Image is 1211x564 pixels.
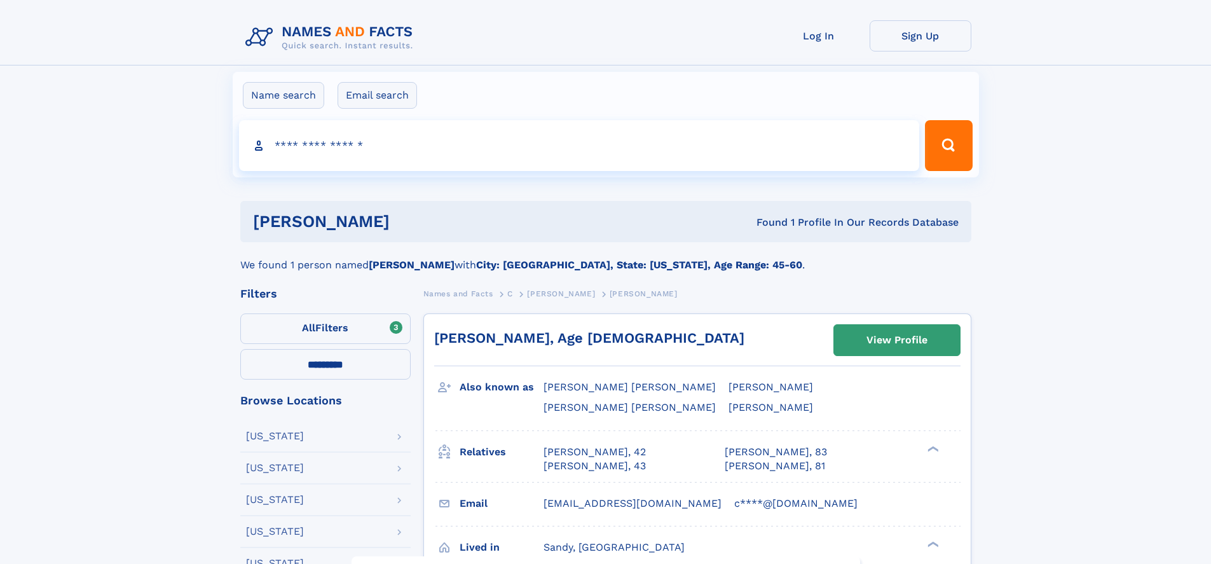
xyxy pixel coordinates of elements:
div: [US_STATE] [246,463,304,473]
div: [US_STATE] [246,526,304,537]
span: [PERSON_NAME] [527,289,595,298]
a: [PERSON_NAME], 43 [544,459,646,473]
span: [PERSON_NAME] [PERSON_NAME] [544,381,716,393]
input: search input [239,120,920,171]
span: [PERSON_NAME] [610,289,678,298]
div: [US_STATE] [246,495,304,505]
a: [PERSON_NAME], 42 [544,445,646,459]
span: C [507,289,513,298]
a: [PERSON_NAME], 83 [725,445,827,459]
span: All [302,322,315,334]
div: ❯ [924,444,940,453]
h3: Relatives [460,441,544,463]
a: Sign Up [870,20,971,52]
img: Logo Names and Facts [240,20,423,55]
a: [PERSON_NAME], Age [DEMOGRAPHIC_DATA] [434,330,744,346]
div: We found 1 person named with . [240,242,971,273]
h3: Also known as [460,376,544,398]
a: View Profile [834,325,960,355]
div: Filters [240,288,411,299]
label: Name search [243,82,324,109]
a: Names and Facts [423,285,493,301]
label: Email search [338,82,417,109]
label: Filters [240,313,411,344]
span: [PERSON_NAME] [PERSON_NAME] [544,401,716,413]
div: ❯ [924,540,940,548]
a: [PERSON_NAME] [527,285,595,301]
button: Search Button [925,120,972,171]
div: [US_STATE] [246,431,304,441]
span: [PERSON_NAME] [729,401,813,413]
b: [PERSON_NAME] [369,259,455,271]
div: View Profile [866,326,927,355]
a: C [507,285,513,301]
div: Browse Locations [240,395,411,406]
span: [EMAIL_ADDRESS][DOMAIN_NAME] [544,497,722,509]
h3: Lived in [460,537,544,558]
h1: [PERSON_NAME] [253,214,573,230]
span: Sandy, [GEOGRAPHIC_DATA] [544,541,685,553]
b: City: [GEOGRAPHIC_DATA], State: [US_STATE], Age Range: 45-60 [476,259,802,271]
span: [PERSON_NAME] [729,381,813,393]
h3: Email [460,493,544,514]
a: Log In [768,20,870,52]
a: [PERSON_NAME], 81 [725,459,825,473]
div: Found 1 Profile In Our Records Database [573,216,959,230]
